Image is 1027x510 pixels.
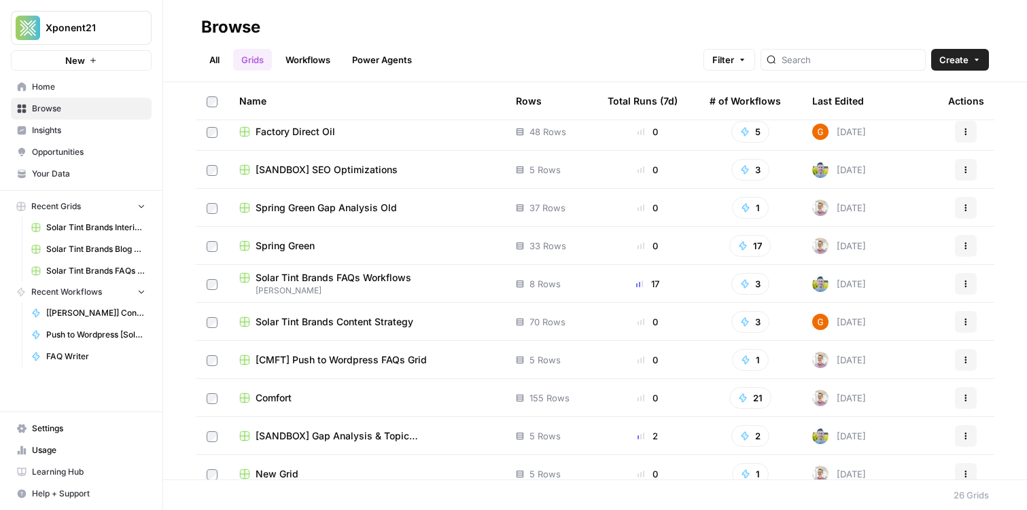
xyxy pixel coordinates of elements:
div: 17 [608,277,688,291]
div: [DATE] [812,314,866,330]
div: 0 [608,201,688,215]
button: 5 [731,121,769,143]
img: 7o9iy2kmmc4gt2vlcbjqaas6vz7k [812,428,829,444]
a: Workflows [277,49,338,71]
a: Grids [233,49,272,71]
div: [DATE] [812,200,866,216]
span: FAQ Writer [46,350,145,363]
button: 3 [731,159,769,181]
a: FAQ Writer [25,346,152,367]
div: Actions [948,82,984,120]
a: Spring Green Gap Analysis Old [239,201,494,215]
div: Last Edited [812,82,864,120]
img: pwix5m0vnd4oa9kxcotez4co3y0l [812,314,829,330]
a: Power Agents [344,49,420,71]
div: 0 [608,163,688,177]
a: New Grid [239,467,494,481]
button: 2 [731,425,769,447]
span: Recent Workflows [31,286,102,298]
div: 26 Grids [954,488,989,502]
span: 37 Rows [529,201,565,215]
span: Opportunities [32,146,145,158]
img: rnewfn8ozkblbv4ke1ie5hzqeirw [812,352,829,368]
a: Browse [11,98,152,120]
a: Opportunities [11,141,152,163]
a: [[PERSON_NAME]] Content Gap Analysis Report [25,302,152,324]
span: Recent Grids [31,200,81,213]
span: 48 Rows [529,125,566,139]
a: Comfort [239,391,494,405]
span: Filter [712,53,734,67]
a: Your Data [11,163,152,185]
img: 7o9iy2kmmc4gt2vlcbjqaas6vz7k [812,162,829,178]
a: Solar Tint Brands Interior Page Content [25,217,152,238]
div: [DATE] [812,390,866,406]
div: Total Runs (7d) [608,82,678,120]
span: Comfort [256,391,292,405]
span: [PERSON_NAME] [239,285,494,297]
a: Usage [11,439,152,461]
span: [SANDBOX] SEO Optimizations [256,163,398,177]
div: # of Workflows [710,82,781,120]
button: 3 [731,311,769,333]
span: 5 Rows [529,353,561,367]
span: 33 Rows [529,239,566,253]
a: [SANDBOX] SEO Optimizations [239,163,494,177]
span: 5 Rows [529,429,561,443]
span: Push to Wordpress [Solar Tint] [46,329,145,341]
a: Solar Tint Brands FAQs Workflows[PERSON_NAME] [239,271,494,297]
a: Insights [11,120,152,141]
span: 5 Rows [529,467,561,481]
div: 0 [608,391,688,405]
a: Push to Wordpress [Solar Tint] [25,324,152,346]
div: 0 [608,315,688,329]
img: rnewfn8ozkblbv4ke1ie5hzqeirw [812,238,829,254]
button: Help + Support [11,483,152,505]
button: New [11,50,152,71]
button: Recent Grids [11,196,152,217]
a: Learning Hub [11,461,152,483]
img: 7o9iy2kmmc4gt2vlcbjqaas6vz7k [812,276,829,292]
span: [CMFT] Push to Wordpress FAQs Grid [256,353,427,367]
button: 1 [732,197,769,219]
span: [[PERSON_NAME]] Content Gap Analysis Report [46,307,145,319]
span: Settings [32,422,145,435]
div: 0 [608,353,688,367]
img: pwix5m0vnd4oa9kxcotez4co3y0l [812,124,829,140]
button: 3 [731,273,769,295]
span: Usage [32,444,145,456]
div: Rows [516,82,542,120]
span: 5 Rows [529,163,561,177]
span: Spring Green Gap Analysis Old [256,201,397,215]
div: [DATE] [812,124,866,140]
img: rnewfn8ozkblbv4ke1ie5hzqeirw [812,390,829,406]
div: [DATE] [812,466,866,482]
span: New [65,54,85,67]
a: Solar Tint Brands FAQs Workflows [25,260,152,282]
span: Create [939,53,969,67]
span: Help + Support [32,488,145,500]
span: Spring Green [256,239,315,253]
a: Solar Tint Brands Content Strategy [239,315,494,329]
button: 1 [732,463,769,485]
span: Solar Tint Brands FAQs Workflows [46,265,145,277]
span: Solar Tint Brands FAQs Workflows [256,271,411,285]
span: New Grid [256,467,298,481]
span: 70 Rows [529,315,565,329]
span: Learning Hub [32,466,145,478]
div: 2 [608,429,688,443]
div: [DATE] [812,428,866,444]
span: Solar Tint Brands Content Strategy [256,315,413,329]
a: Spring Green [239,239,494,253]
div: [DATE] [812,276,866,292]
div: 0 [608,239,688,253]
div: [DATE] [812,238,866,254]
span: Insights [32,124,145,136]
div: 0 [608,125,688,139]
span: [SANDBOX] Gap Analysis & Topic Recommendations [256,429,494,443]
div: 0 [608,467,688,481]
a: [CMFT] Push to Wordpress FAQs Grid [239,353,494,367]
div: Name [239,82,494,120]
img: rnewfn8ozkblbv4ke1ie5hzqeirw [812,200,829,216]
span: Solar Tint Brands Blog Workflows [46,243,145,255]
